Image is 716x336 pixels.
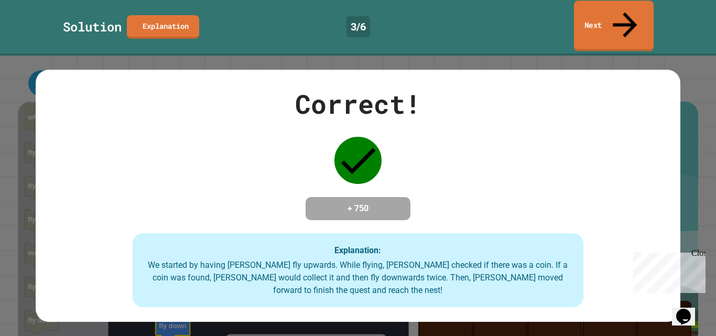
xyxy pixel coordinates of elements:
[143,259,573,297] div: We started by having [PERSON_NAME] fly upwards. While flying, [PERSON_NAME] checked if there was ...
[334,245,381,255] strong: Explanation:
[295,84,421,124] div: Correct!
[127,15,199,39] a: Explanation
[672,294,706,326] iframe: chat widget
[574,1,654,51] a: Next
[629,248,706,293] iframe: chat widget
[4,4,72,67] div: Chat with us now!Close
[63,17,122,36] div: Solution
[316,202,400,215] h4: + 750
[346,16,370,37] div: 3 / 6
